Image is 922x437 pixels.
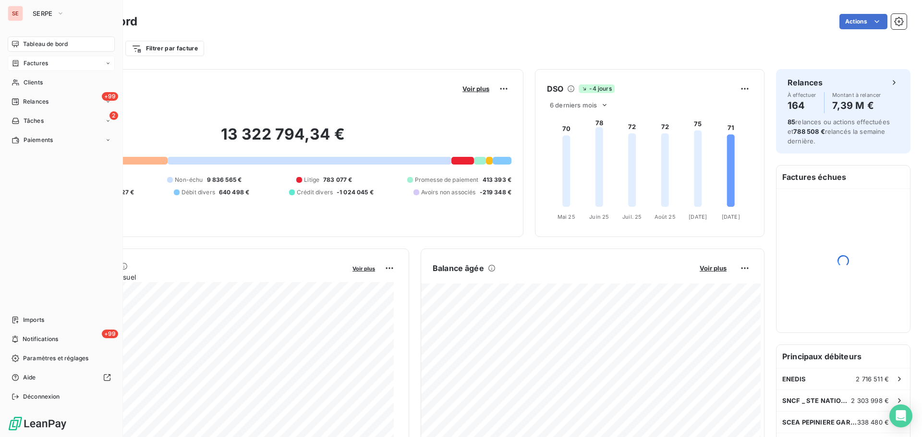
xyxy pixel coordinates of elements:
span: 413 393 € [483,176,511,184]
span: -4 jours [579,84,614,93]
tspan: Mai 25 [558,213,575,220]
h6: Factures échues [776,165,910,189]
tspan: [DATE] [722,213,740,220]
span: Déconnexion [23,392,60,401]
span: SNCF _ STE NATIONALE [782,397,851,404]
span: 2 [109,111,118,120]
span: Factures [24,59,48,68]
span: Voir plus [352,265,375,272]
span: Litige [304,176,319,184]
span: Non-échu [175,176,203,184]
span: Crédit divers [297,188,333,197]
tspan: Juil. 25 [622,213,642,220]
button: Voir plus [697,264,729,272]
span: Promesse de paiement [415,176,479,184]
tspan: Août 25 [655,213,676,220]
h6: Principaux débiteurs [776,345,910,368]
h4: 164 [788,98,816,113]
span: Clients [24,78,43,87]
span: -1 024 045 € [337,188,374,197]
span: 788 508 € [793,128,825,135]
tspan: Juin 25 [589,213,609,220]
span: 85 [788,118,795,126]
span: Montant à relancer [832,92,881,98]
button: Filtrer par facture [125,41,204,56]
span: Imports [23,316,44,324]
h2: 13 322 794,34 € [54,125,511,154]
span: 640 498 € [219,188,249,197]
h6: Balance âgée [433,262,484,274]
span: Tâches [24,117,44,125]
span: Chiffre d'affaires mensuel [54,272,346,282]
span: À effectuer [788,92,816,98]
h6: Relances [788,77,823,88]
span: +99 [102,92,118,101]
span: ENEDIS [782,375,806,383]
tspan: [DATE] [689,213,707,220]
span: Relances [23,97,49,106]
span: Aide [23,373,36,382]
button: Voir plus [460,84,492,93]
span: relances ou actions effectuées et relancés la semaine dernière. [788,118,890,145]
span: Voir plus [700,264,727,272]
button: Voir plus [350,264,378,272]
span: 783 077 € [323,176,352,184]
div: SE [8,6,23,21]
span: Voir plus [462,85,489,93]
h6: DSO [547,83,563,94]
span: Débit divers [182,188,215,197]
span: Avoirs non associés [421,188,476,197]
img: Logo LeanPay [8,416,67,431]
span: SERPE [33,10,53,17]
span: Notifications [23,335,58,343]
span: 6 derniers mois [550,101,597,109]
span: 2 303 998 € [851,397,889,404]
span: -219 348 € [480,188,512,197]
a: Aide [8,370,115,385]
span: 2 716 511 € [856,375,889,383]
h4: 7,39 M € [832,98,881,113]
span: Paramètres et réglages [23,354,88,363]
span: Tableau de bord [23,40,68,48]
span: +99 [102,330,118,338]
span: SCEA PEPINIERE GARDOISE [782,418,857,426]
span: Paiements [24,136,53,144]
div: Open Intercom Messenger [889,404,912,427]
span: 9 836 565 € [207,176,242,184]
span: 338 480 € [857,418,889,426]
button: Actions [839,14,887,29]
